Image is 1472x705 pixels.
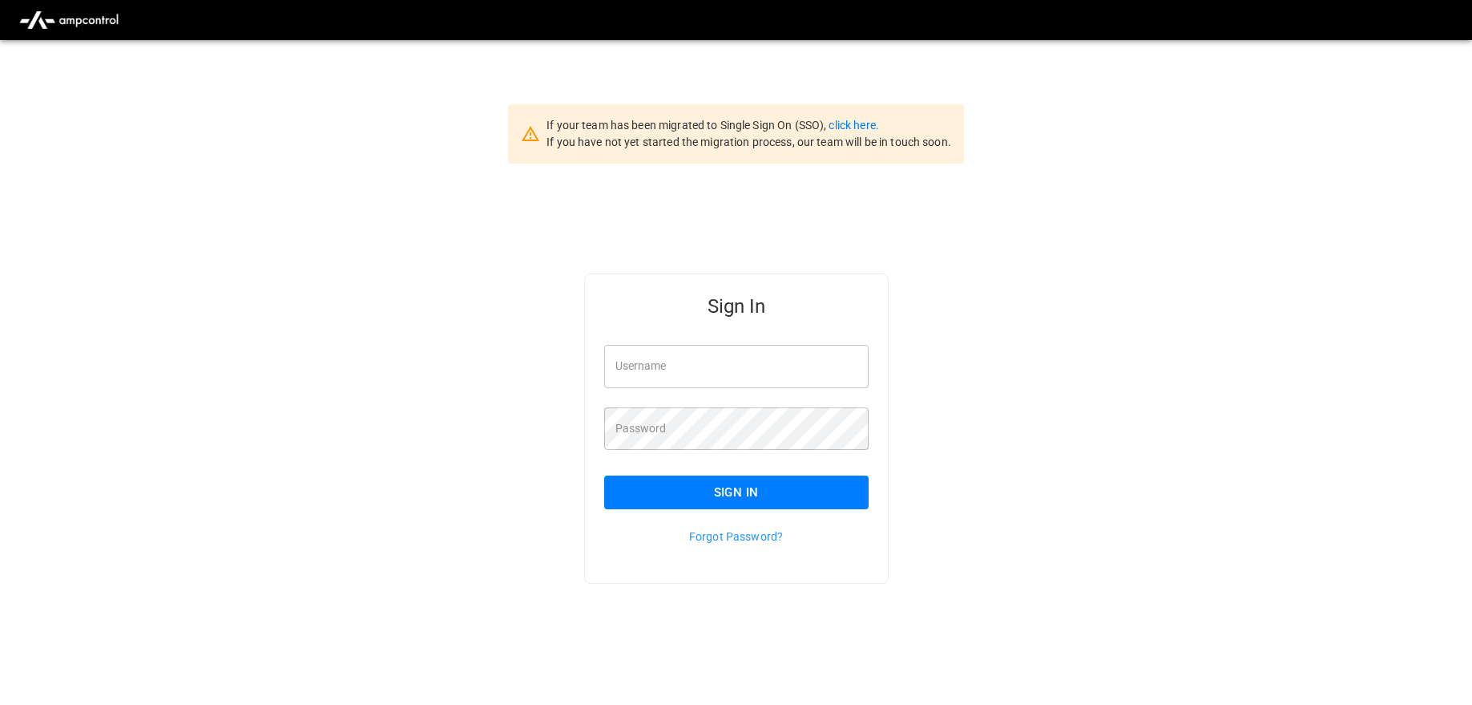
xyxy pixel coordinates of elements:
img: ampcontrol.io logo [13,5,125,35]
p: Forgot Password? [604,529,869,545]
a: click here. [829,119,878,132]
span: If you have not yet started the migration process, our team will be in touch soon. [546,136,951,148]
button: Sign In [604,476,869,509]
h5: Sign In [604,294,869,319]
span: If your team has been migrated to Single Sign On (SSO), [546,119,829,132]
